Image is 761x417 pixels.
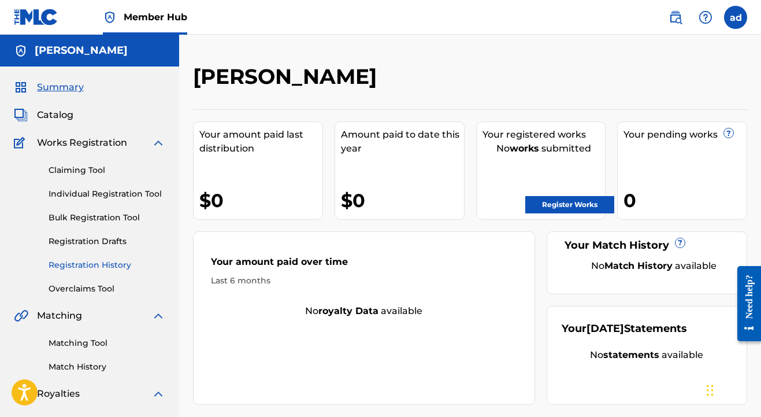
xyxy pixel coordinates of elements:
[37,136,127,150] span: Works Registration
[724,6,747,29] div: User Menu
[341,187,464,213] div: $0
[675,238,685,248] span: ?
[14,80,84,94] a: SummarySummary
[699,10,712,24] img: help
[211,255,517,275] div: Your amount paid over time
[576,259,732,273] div: No available
[623,187,747,213] div: 0
[14,80,28,94] img: Summary
[151,309,165,323] img: expand
[14,9,58,25] img: MLC Logo
[703,361,761,417] iframe: Chat Widget
[193,64,383,90] h2: [PERSON_NAME]
[199,187,322,213] div: $0
[604,260,673,271] strong: Match History
[562,348,732,362] div: No available
[49,361,165,373] a: Match History
[103,10,117,24] img: Top Rightsholder
[37,80,84,94] span: Summary
[211,275,517,287] div: Last 6 months
[35,44,128,57] h5: Akiva Druses
[510,143,539,154] strong: works
[199,128,322,156] div: Your amount paid last distribution
[49,188,165,200] a: Individual Registration Tool
[694,6,717,29] div: Help
[49,337,165,349] a: Matching Tool
[14,309,28,323] img: Matching
[603,349,659,360] strong: statements
[49,212,165,224] a: Bulk Registration Tool
[151,387,165,401] img: expand
[14,136,29,150] img: Works Registration
[14,44,28,58] img: Accounts
[14,108,28,122] img: Catalog
[341,128,464,156] div: Amount paid to date this year
[49,164,165,176] a: Claiming Tool
[37,387,80,401] span: Royalties
[37,309,82,323] span: Matching
[562,238,732,253] div: Your Match History
[194,304,534,318] div: No available
[586,322,624,335] span: [DATE]
[729,254,761,353] iframe: Resource Center
[562,321,687,337] div: Your Statements
[37,108,73,122] span: Catalog
[724,128,733,138] span: ?
[482,128,606,142] div: Your registered works
[669,10,682,24] img: search
[49,283,165,295] a: Overclaims Tool
[49,235,165,248] a: Registration Drafts
[623,128,747,142] div: Your pending works
[664,6,687,29] a: Public Search
[14,108,73,122] a: CatalogCatalog
[318,305,378,316] strong: royalty data
[525,196,614,213] a: Register Works
[49,259,165,271] a: Registration History
[482,142,606,156] div: No submitted
[707,373,714,408] div: Drag
[124,10,187,24] span: Member Hub
[151,136,165,150] img: expand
